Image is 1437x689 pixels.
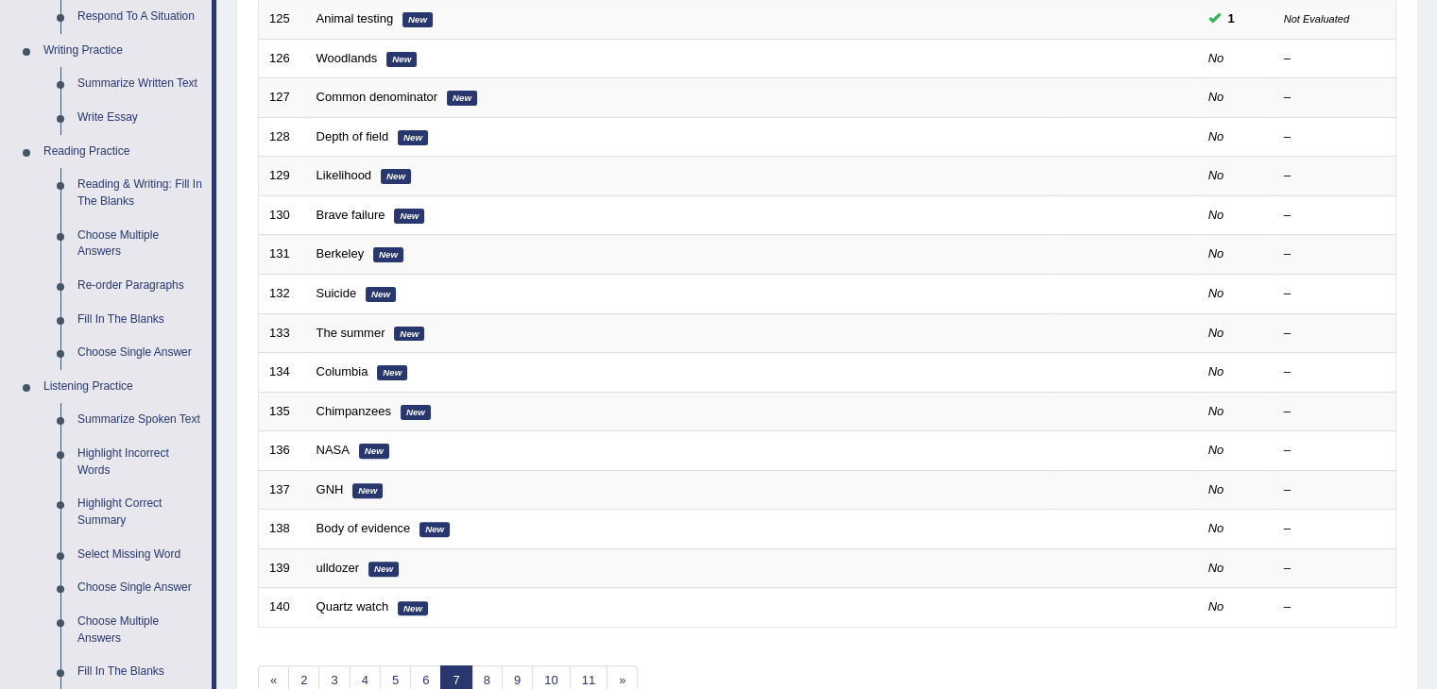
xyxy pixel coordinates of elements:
a: Select Missing Word [69,538,212,572]
div: – [1284,481,1386,499]
em: No [1208,129,1224,143]
em: New [386,52,417,67]
td: 129 [259,157,306,196]
a: ulldozer [316,561,360,575]
em: New [447,91,477,106]
a: Brave failure [316,208,385,222]
td: 130 [259,195,306,235]
em: New [368,562,399,577]
a: Likelihood [316,168,372,182]
div: – [1284,285,1386,303]
em: New [377,365,407,380]
div: – [1284,598,1386,616]
div: – [1284,560,1386,578]
div: – [1284,520,1386,538]
a: Berkeley [316,246,365,260]
a: Choose Multiple Answers [69,605,212,655]
td: 132 [259,274,306,313]
em: New [398,601,428,616]
em: New [352,483,383,498]
div: – [1284,207,1386,225]
em: No [1208,51,1224,65]
td: 133 [259,313,306,353]
a: Chimpanzees [316,404,392,418]
div: – [1284,363,1386,381]
em: No [1208,561,1224,575]
td: 135 [259,392,306,431]
a: Body of evidence [316,521,411,535]
em: No [1208,286,1224,300]
a: Suicide [316,286,357,300]
td: 131 [259,235,306,275]
a: Listening Practice [35,370,212,404]
em: No [1208,326,1224,340]
em: No [1208,482,1224,496]
a: NASA [316,443,350,457]
em: No [1208,404,1224,418]
em: New [366,287,396,302]
em: No [1208,364,1224,378]
em: New [398,130,428,145]
div: – [1284,403,1386,421]
div: – [1284,50,1386,68]
em: New [359,444,389,459]
em: No [1208,246,1224,260]
a: GNH [316,482,344,496]
a: Fill In The Blanks [69,303,212,337]
div: – [1284,167,1386,185]
em: New [394,327,424,342]
a: Fill In The Blanks [69,655,212,689]
a: Write Essay [69,101,212,135]
a: The summer [316,326,385,340]
a: Common denominator [316,90,438,104]
em: New [373,247,403,262]
td: 140 [259,588,306,628]
a: Writing Practice [35,34,212,68]
a: Summarize Written Text [69,67,212,101]
td: 137 [259,470,306,510]
a: Animal testing [316,11,394,25]
em: New [394,209,424,224]
a: Choose Single Answer [69,571,212,605]
span: You cannot take this question anymore [1221,8,1242,28]
em: No [1208,208,1224,222]
td: 134 [259,353,306,393]
a: Highlight Correct Summary [69,487,212,537]
em: New [402,12,433,27]
div: – [1284,128,1386,146]
a: Summarize Spoken Text [69,403,212,437]
em: New [401,405,431,420]
a: Choose Single Answer [69,336,212,370]
a: Choose Multiple Answers [69,219,212,269]
a: Depth of field [316,129,389,143]
div: – [1284,442,1386,460]
a: Quartz watch [316,599,389,613]
td: 136 [259,431,306,471]
td: 138 [259,510,306,549]
em: No [1208,521,1224,535]
div: – [1284,325,1386,343]
em: New [419,522,450,537]
em: No [1208,168,1224,182]
div: – [1284,89,1386,107]
div: – [1284,245,1386,263]
em: No [1208,599,1224,613]
em: New [381,169,411,184]
a: Re-order Paragraphs [69,269,212,303]
td: 127 [259,78,306,118]
td: 126 [259,39,306,78]
a: Reading & Writing: Fill In The Blanks [69,168,212,218]
em: No [1208,90,1224,104]
a: Highlight Incorrect Words [69,437,212,487]
a: Columbia [316,364,368,378]
a: Reading Practice [35,135,212,169]
td: 128 [259,117,306,157]
a: Woodlands [316,51,378,65]
em: No [1208,443,1224,457]
small: Not Evaluated [1284,13,1349,25]
td: 139 [259,548,306,588]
